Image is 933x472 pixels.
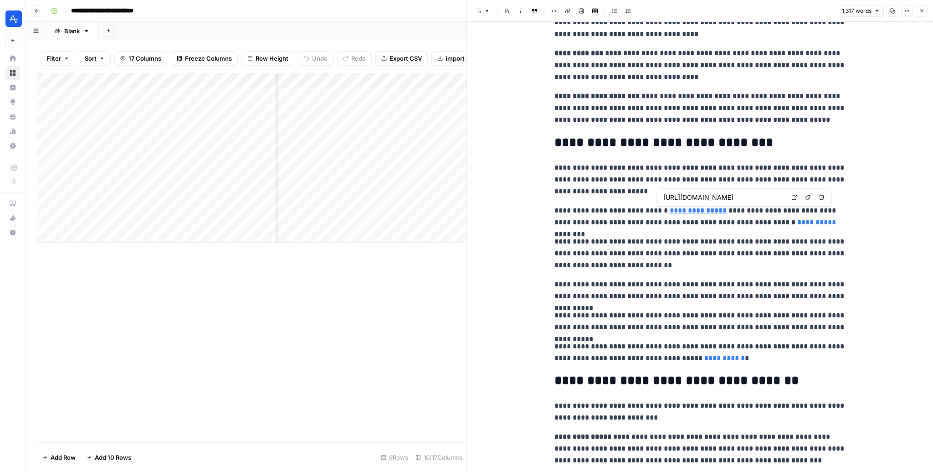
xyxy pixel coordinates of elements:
span: Add Row [51,453,76,462]
a: Insights [5,80,20,95]
div: Blank [64,26,80,36]
span: Add 10 Rows [95,453,131,462]
a: Home [5,51,20,66]
img: Amplitude Logo [5,10,22,27]
div: 10/17 Columns [412,450,466,465]
span: Filter [46,54,61,63]
span: Freeze Columns [185,54,232,63]
div: What's new? [6,211,20,225]
span: Import CSV [446,54,478,63]
span: Redo [351,54,366,63]
button: Freeze Columns [171,51,238,66]
span: Undo [312,54,328,63]
button: 17 Columns [114,51,167,66]
a: Your Data [5,109,20,124]
a: Settings [5,139,20,153]
a: AirOps Academy [5,196,20,211]
a: Usage [5,124,20,139]
button: Redo [337,51,372,66]
button: Add 10 Rows [81,450,137,465]
button: Import CSV [431,51,484,66]
button: What's new? [5,211,20,225]
button: Add Row [37,450,81,465]
button: 1,317 words [838,5,884,17]
span: 1,317 words [842,7,871,15]
span: 17 Columns [128,54,161,63]
button: Filter [41,51,75,66]
button: Row Height [241,51,294,66]
button: Help + Support [5,225,20,240]
button: Workspace: Amplitude [5,7,20,30]
span: Export CSV [390,54,422,63]
span: Row Height [256,54,288,63]
button: Export CSV [375,51,428,66]
a: Browse [5,66,20,80]
button: Sort [79,51,111,66]
a: Opportunities [5,95,20,109]
button: Undo [298,51,333,66]
a: Blank [46,22,97,40]
span: Sort [85,54,97,63]
div: 9 Rows [377,450,412,465]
